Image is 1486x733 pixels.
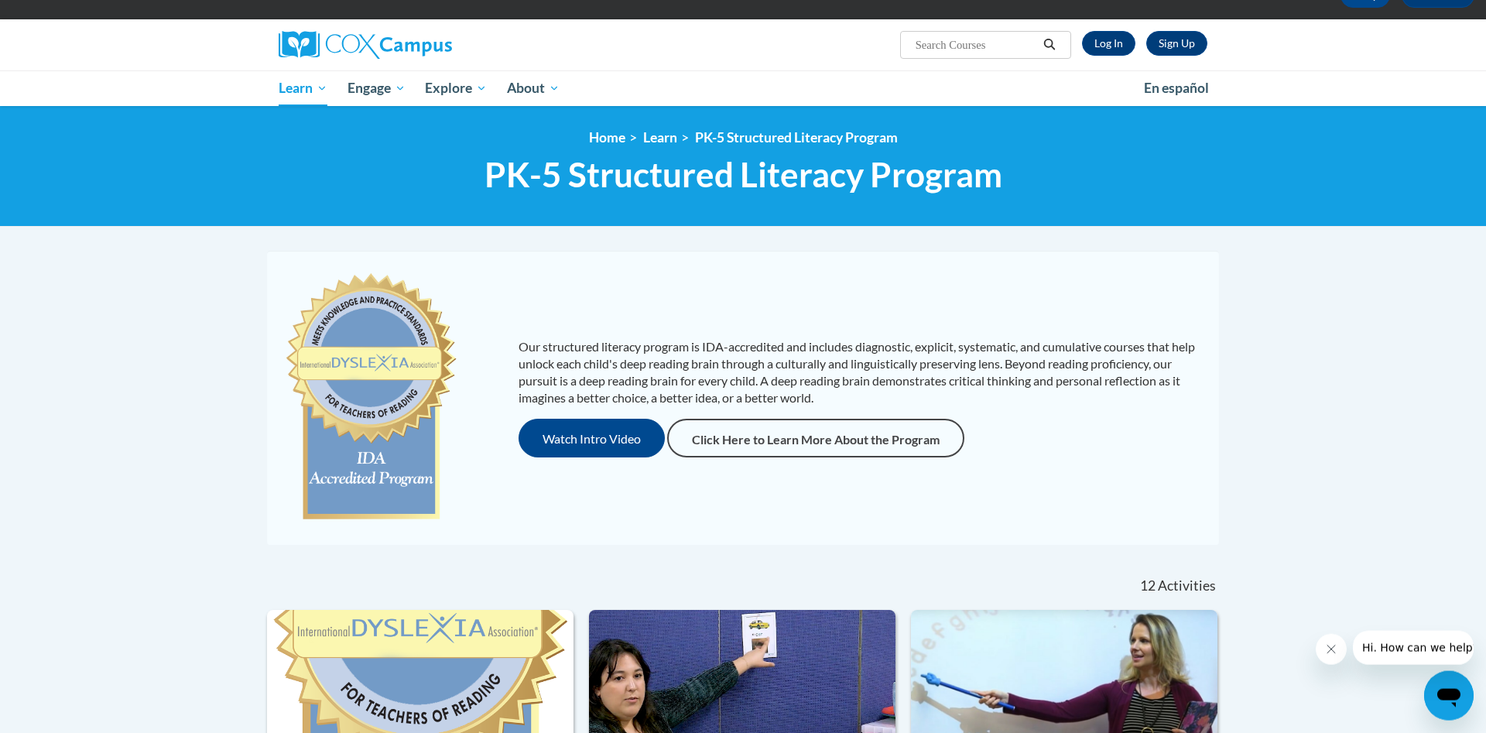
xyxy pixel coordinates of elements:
span: PK-5 Structured Literacy Program [484,154,1002,195]
a: Log In [1082,31,1135,56]
span: Explore [425,79,487,98]
a: PK-5 Structured Literacy Program [695,129,898,146]
span: En español [1144,80,1209,96]
a: Learn [643,129,677,146]
span: Activities [1158,577,1216,594]
div: Main menu [255,70,1231,106]
a: Cox Campus [279,31,573,59]
span: About [507,79,560,98]
a: Learn [269,70,337,106]
a: Home [589,129,625,146]
iframe: Close message [1316,634,1347,665]
button: Watch Intro Video [519,419,665,457]
a: Click Here to Learn More About the Program [667,419,964,457]
span: Engage [348,79,406,98]
img: c477cda6-e343-453b-bfce-d6f9e9818e1c.png [282,266,460,529]
a: Register [1146,31,1207,56]
span: 12 [1140,577,1156,594]
p: Our structured literacy program is IDA-accredited and includes diagnostic, explicit, systematic, ... [519,338,1204,406]
a: Engage [337,70,416,106]
input: Search Courses [914,36,1038,54]
span: Hi. How can we help? [9,11,125,23]
a: Explore [415,70,497,106]
span: Learn [279,79,327,98]
img: Cox Campus [279,31,452,59]
a: About [497,70,570,106]
button: Search [1038,36,1061,54]
iframe: Message from company [1353,631,1474,665]
a: En español [1134,72,1219,104]
iframe: Button to launch messaging window [1424,671,1474,721]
